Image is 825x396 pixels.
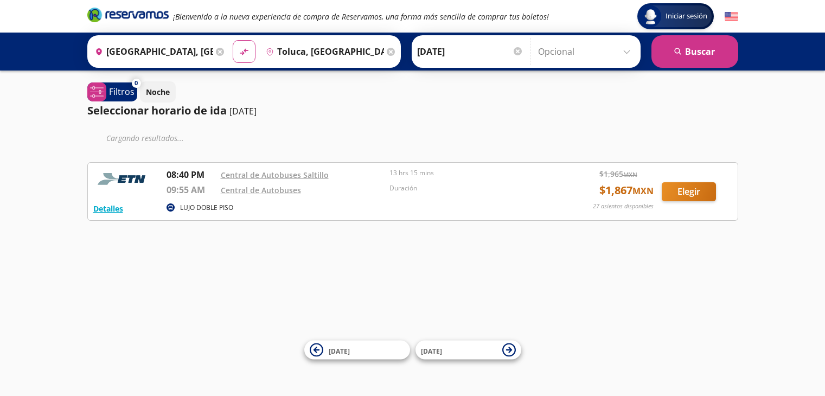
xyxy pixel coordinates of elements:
[87,7,169,23] i: Brand Logo
[389,183,553,193] p: Duración
[261,38,384,65] input: Buscar Destino
[725,10,738,23] button: English
[167,168,215,181] p: 08:40 PM
[140,81,176,103] button: Noche
[599,182,654,199] span: $ 1,867
[91,38,213,65] input: Buscar Origen
[109,85,135,98] p: Filtros
[538,38,635,65] input: Opcional
[135,79,138,88] span: 0
[167,183,215,196] p: 09:55 AM
[421,346,442,355] span: [DATE]
[632,185,654,197] small: MXN
[661,11,712,22] span: Iniciar sesión
[87,82,137,101] button: 0Filtros
[173,11,549,22] em: ¡Bienvenido a la nueva experiencia de compra de Reservamos, una forma más sencilla de comprar tus...
[93,168,153,190] img: RESERVAMOS
[146,86,170,98] p: Noche
[229,105,257,118] p: [DATE]
[599,168,637,180] span: $ 1,965
[106,133,184,143] em: Cargando resultados ...
[93,203,123,214] button: Detalles
[662,182,716,201] button: Elegir
[651,35,738,68] button: Buscar
[221,170,329,180] a: Central de Autobuses Saltillo
[329,346,350,355] span: [DATE]
[180,203,233,213] p: LUJO DOBLE PISO
[417,38,523,65] input: Elegir Fecha
[87,7,169,26] a: Brand Logo
[415,341,521,360] button: [DATE]
[87,103,227,119] p: Seleccionar horario de ida
[593,202,654,211] p: 27 asientos disponibles
[389,168,553,178] p: 13 hrs 15 mins
[623,170,637,178] small: MXN
[221,185,301,195] a: Central de Autobuses
[304,341,410,360] button: [DATE]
